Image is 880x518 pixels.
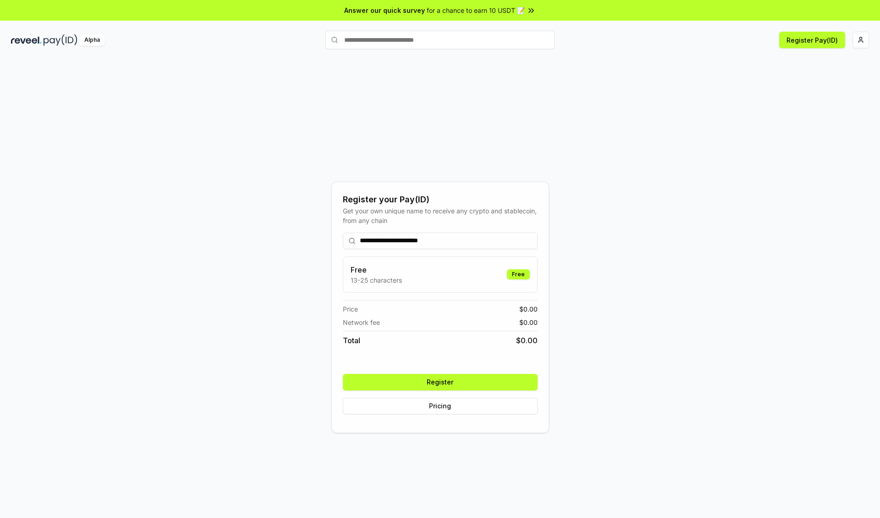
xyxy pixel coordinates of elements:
[519,304,538,314] span: $ 0.00
[343,335,360,346] span: Total
[519,317,538,327] span: $ 0.00
[516,335,538,346] span: $ 0.00
[343,374,538,390] button: Register
[343,317,380,327] span: Network fee
[507,269,530,279] div: Free
[344,6,425,15] span: Answer our quick survey
[343,193,538,206] div: Register your Pay(ID)
[343,206,538,225] div: Get your own unique name to receive any crypto and stablecoin, from any chain
[351,264,402,275] h3: Free
[79,34,105,46] div: Alpha
[11,34,42,46] img: reveel_dark
[343,304,358,314] span: Price
[779,32,845,48] button: Register Pay(ID)
[427,6,525,15] span: for a chance to earn 10 USDT 📝
[44,34,77,46] img: pay_id
[351,275,402,285] p: 13-25 characters
[343,398,538,414] button: Pricing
